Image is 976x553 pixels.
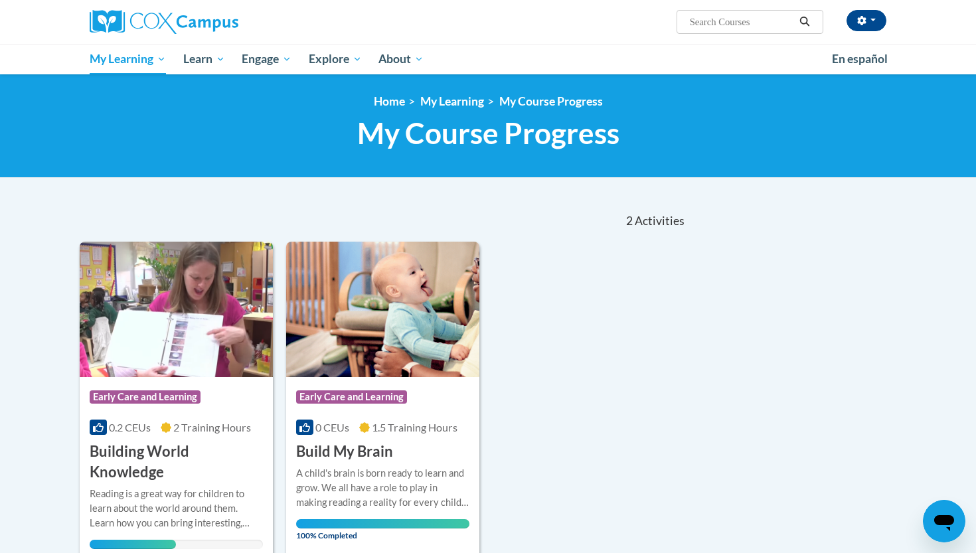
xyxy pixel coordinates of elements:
a: My Course Progress [499,94,603,108]
a: My Learning [81,44,175,74]
span: My Learning [90,51,166,67]
span: 0.2 CEUs [109,421,151,434]
a: Cox Campus [90,10,342,34]
span: 100% Completed [296,519,469,540]
span: 0 CEUs [315,421,349,434]
a: Engage [233,44,300,74]
img: Course Logo [80,242,273,377]
span: Learn [183,51,225,67]
span: Early Care and Learning [90,390,201,404]
span: Engage [242,51,291,67]
span: Explore [309,51,362,67]
a: My Learning [420,94,484,108]
a: En español [823,45,896,73]
h3: Building World Knowledge [90,441,263,483]
div: Reading is a great way for children to learn about the world around them. Learn how you can bring... [90,487,263,530]
div: Main menu [70,44,906,74]
div: A child's brain is born ready to learn and grow. We all have a role to play in making reading a r... [296,466,469,510]
a: Explore [300,44,370,74]
span: Early Care and Learning [296,390,407,404]
a: Home [374,94,405,108]
div: Your progress [90,540,176,549]
div: Your progress [296,519,469,528]
input: Search Courses [689,14,795,30]
a: About [370,44,433,74]
h3: Build My Brain [296,441,393,462]
img: Cox Campus [90,10,238,34]
span: 2 Training Hours [173,421,251,434]
img: Course Logo [286,242,479,377]
iframe: Button to launch messaging window [923,500,965,542]
a: Learn [175,44,234,74]
button: Search [795,14,815,30]
button: Account Settings [847,10,886,31]
span: My Course Progress [357,116,619,151]
span: 1.5 Training Hours [372,421,457,434]
span: En español [832,52,888,66]
span: Activities [635,214,685,228]
span: 2 [626,214,633,228]
span: About [378,51,424,67]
